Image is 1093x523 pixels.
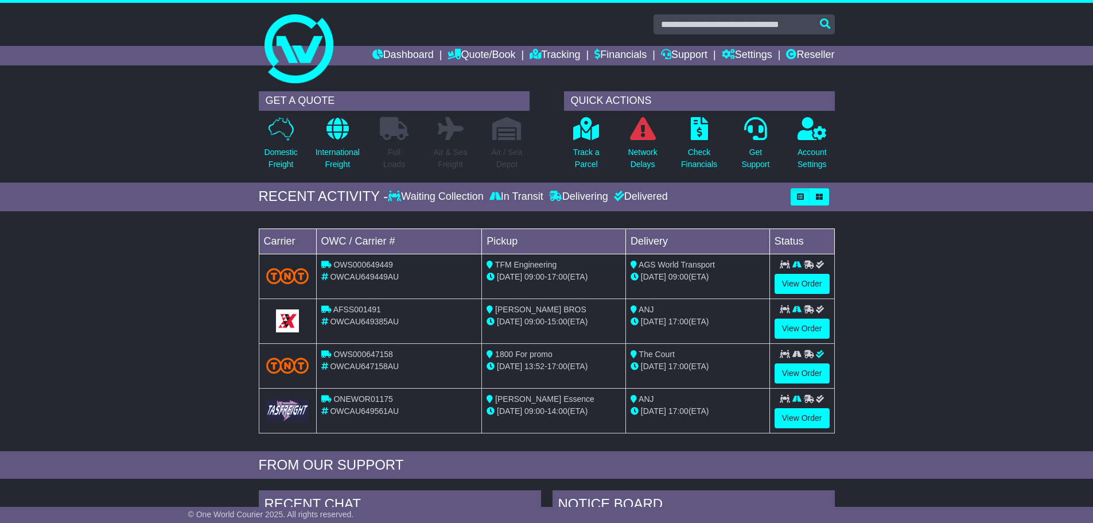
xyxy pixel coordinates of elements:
img: TNT_Domestic.png [266,268,309,284]
div: NOTICE BOARD [553,490,835,521]
span: 09:00 [524,272,544,281]
td: OWC / Carrier # [316,228,482,254]
span: 09:00 [524,317,544,326]
div: FROM OUR SUPPORT [259,457,835,474]
span: OWCAU649449AU [330,272,399,281]
a: DomesticFreight [263,117,298,177]
td: Status [769,228,834,254]
a: Tracking [530,46,580,65]
div: (ETA) [631,361,765,373]
div: In Transit [487,191,546,203]
a: View Order [775,363,830,383]
span: 17:00 [668,317,689,326]
span: [PERSON_NAME] Essence [495,394,594,404]
span: [DATE] [497,317,522,326]
span: 17:00 [668,406,689,416]
span: © One World Courier 2025. All rights reserved. [188,510,354,519]
a: Reseller [786,46,834,65]
span: 15:00 [547,317,567,326]
p: Domestic Freight [264,146,297,171]
div: RECENT ACTIVITY - [259,188,388,205]
div: - (ETA) [487,361,621,373]
span: OWS000647158 [333,350,393,359]
p: Air / Sea Depot [492,146,523,171]
p: Full Loads [380,146,409,171]
span: 09:00 [668,272,689,281]
a: Support [661,46,707,65]
a: Financials [594,46,647,65]
span: [DATE] [497,406,522,416]
span: TFM Engineering [495,260,557,269]
a: Dashboard [372,46,434,65]
div: (ETA) [631,316,765,328]
span: ANJ [639,394,654,404]
p: Get Support [741,146,769,171]
div: Waiting Collection [388,191,486,203]
div: - (ETA) [487,316,621,328]
span: The Court [639,350,675,359]
span: 13:52 [524,362,544,371]
span: [DATE] [497,272,522,281]
span: [DATE] [497,362,522,371]
div: Delivered [611,191,668,203]
span: ONEWOR01175 [333,394,392,404]
a: GetSupport [741,117,770,177]
td: Pickup [482,228,626,254]
p: International Freight [316,146,360,171]
span: OWCAU649561AU [330,406,399,416]
img: GetCarrierServiceLogo [266,399,309,421]
div: (ETA) [631,271,765,283]
span: ANJ [639,305,654,314]
a: Quote/Book [448,46,515,65]
div: RECENT CHAT [259,490,541,521]
span: AFSS001491 [333,305,381,314]
p: Network Delays [628,146,657,171]
span: 1800 For promo [495,350,553,359]
a: CheckFinancials [680,117,718,177]
a: AccountSettings [797,117,827,177]
span: 14:00 [547,406,567,416]
a: View Order [775,319,830,339]
span: [DATE] [641,362,666,371]
div: (ETA) [631,405,765,417]
span: [DATE] [641,272,666,281]
div: QUICK ACTIONS [564,91,835,111]
span: 17:00 [547,362,567,371]
span: 09:00 [524,406,544,416]
a: View Order [775,274,830,294]
p: Check Financials [681,146,717,171]
span: OWCAU649385AU [330,317,399,326]
span: [PERSON_NAME] BROS [495,305,586,314]
p: Track a Parcel [573,146,600,171]
div: GET A QUOTE [259,91,530,111]
span: AGS World Transport [639,260,715,269]
p: Account Settings [798,146,827,171]
span: OWCAU647158AU [330,362,399,371]
td: Delivery [625,228,769,254]
div: Delivering [546,191,611,203]
span: [DATE] [641,317,666,326]
a: Settings [722,46,772,65]
span: 17:00 [547,272,567,281]
img: GetCarrierServiceLogo [276,309,299,332]
a: View Order [775,408,830,428]
p: Air & Sea Freight [434,146,468,171]
span: OWS000649449 [333,260,393,269]
div: - (ETA) [487,405,621,417]
div: - (ETA) [487,271,621,283]
span: [DATE] [641,406,666,416]
a: Track aParcel [573,117,600,177]
span: 17:00 [668,362,689,371]
td: Carrier [259,228,316,254]
a: InternationalFreight [315,117,360,177]
a: NetworkDelays [627,117,658,177]
img: TNT_Domestic.png [266,358,309,373]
